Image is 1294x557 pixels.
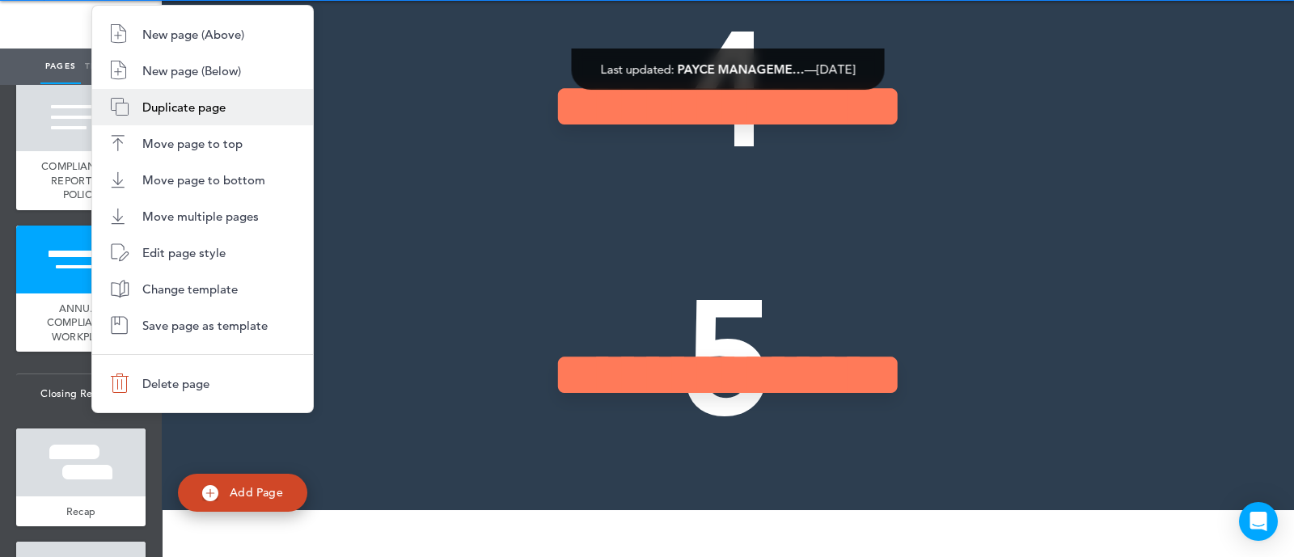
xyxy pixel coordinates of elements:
[142,245,226,260] span: Edit page style
[142,63,241,78] span: New page (Below)
[142,99,226,115] span: Duplicate page
[142,209,259,224] span: Move multiple pages
[1239,502,1278,541] div: Open Intercom Messenger
[142,27,244,42] span: New page (Above)
[142,172,265,188] span: Move page to bottom
[142,136,243,151] span: Move page to top
[142,376,209,391] span: Delete page
[142,281,238,297] span: Change template
[142,318,268,333] span: Save page as template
